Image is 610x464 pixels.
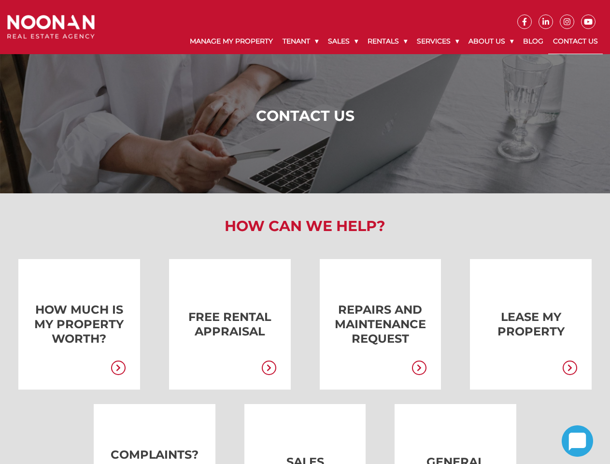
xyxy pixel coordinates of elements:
a: Manage My Property [185,29,278,54]
a: Contact Us [548,29,603,54]
h1: Contact Us [10,107,600,125]
a: Tenant [278,29,323,54]
a: Sales [323,29,363,54]
a: Blog [518,29,548,54]
a: Rentals [363,29,412,54]
a: About Us [464,29,518,54]
a: Services [412,29,464,54]
img: Noonan Real Estate Agency [7,15,95,39]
